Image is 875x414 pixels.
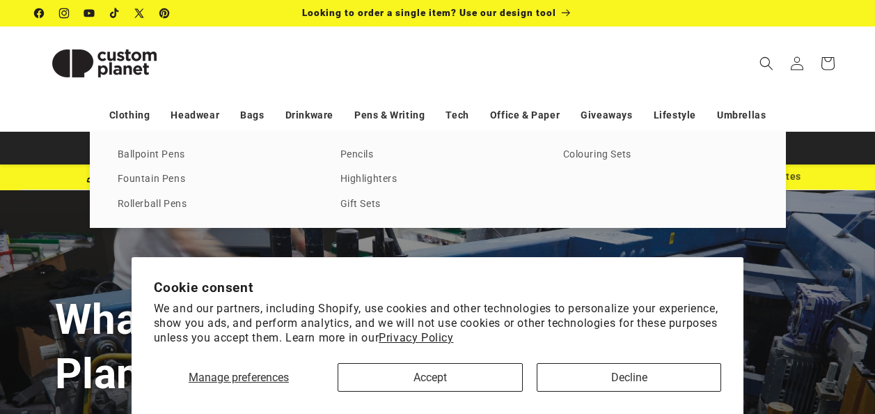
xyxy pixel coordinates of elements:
a: Drinkware [285,103,333,128]
a: Bags [240,103,264,128]
a: Ballpoint Pens [118,146,313,164]
a: Privacy Policy [379,331,453,344]
a: Clothing [109,103,150,128]
h1: What is Screen Printing - Custom Planet's Comprehensive Guide [55,293,821,400]
a: Giveaways [581,103,632,128]
a: Tech [446,103,468,128]
a: Highlighters [340,170,535,189]
a: Fountain Pens [118,170,313,189]
a: Custom Planet [30,26,180,100]
a: Colouring Sets [563,146,758,164]
button: Decline [537,363,722,392]
a: Rollerball Pens [118,195,313,214]
a: Umbrellas [717,103,766,128]
a: Lifestyle [654,103,696,128]
a: Office & Paper [490,103,560,128]
p: We and our partners, including Shopify, use cookies and other technologies to personalize your ex... [154,302,722,345]
a: Headwear [171,103,219,128]
a: Pens & Writing [354,103,425,128]
iframe: Chat Widget [805,347,875,414]
a: Gift Sets [340,195,535,214]
span: Manage preferences [189,371,289,384]
button: Accept [338,363,523,392]
a: Pencils [340,146,535,164]
h2: Cookie consent [154,279,722,296]
span: Looking to order a single item? Use our design tool [302,7,556,18]
img: Custom Planet [35,32,174,95]
summary: Search [751,48,782,79]
button: Manage preferences [154,363,324,392]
